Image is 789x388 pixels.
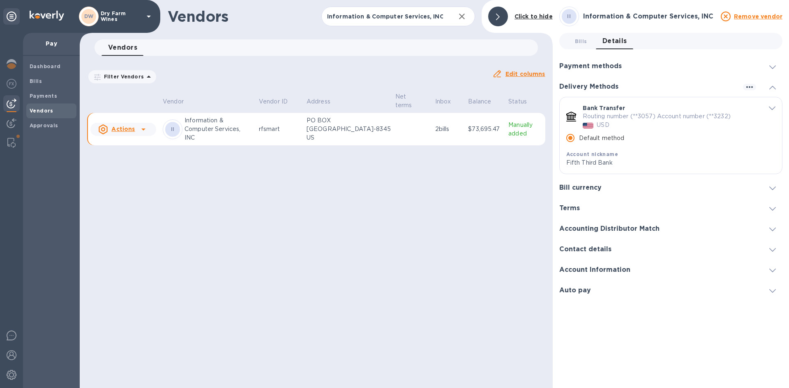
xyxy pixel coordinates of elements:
[514,13,553,20] b: Click to hide
[583,112,731,121] p: Routing number (**3057) Account number (**3232)
[259,97,288,106] p: Vendor ID
[30,11,64,21] img: Logo
[30,63,61,69] b: Dashboard
[30,39,73,48] p: Pay
[597,121,609,129] p: USD
[435,125,462,133] p: 2 bills
[108,42,137,53] span: Vendors
[508,121,542,138] p: Manually added
[7,79,16,89] img: Foreign exchange
[566,158,758,167] p: Fifth Third Bank
[111,126,135,132] u: Actions
[468,125,502,133] p: $73,695.47
[567,13,571,19] b: II
[734,13,782,20] u: Remove vendor
[84,13,94,19] b: DW
[468,97,491,106] p: Balance
[307,116,389,142] p: PO BOX [GEOGRAPHIC_DATA]-8345 US
[505,71,545,77] u: Edit columns
[575,37,587,46] span: Bills
[30,78,42,84] b: Bills
[163,97,184,106] p: Vendor
[579,134,625,142] p: Default method
[559,266,630,274] h3: Account Information
[583,123,594,129] img: USD
[559,184,602,192] h3: Bill currency
[307,97,330,106] p: Address
[583,13,716,21] h3: Information & Computer Services, INC
[259,97,298,106] span: Vendor ID
[101,11,142,22] p: Dry Farm Wines
[171,126,175,132] b: II
[559,62,622,70] h3: Payment methods
[583,104,625,112] p: Bank Transfer
[435,97,451,106] p: Inbox
[30,108,53,114] b: Vendors
[435,97,462,106] span: Inbox
[395,92,418,110] p: Net terms
[602,35,627,47] span: Details
[566,151,618,157] b: Account nickname
[559,246,611,253] h3: Contact details
[30,122,58,129] b: Approvals
[559,225,660,233] h3: Accounting Distributor Match
[30,93,57,99] b: Payments
[395,92,429,110] span: Net terms
[259,125,300,133] p: rfsmart
[101,73,144,80] p: Filter Vendors
[559,204,580,212] h3: Terms
[508,97,527,106] p: Status
[185,116,252,142] p: Information & Computer Services, INC
[468,97,502,106] span: Balance
[307,97,341,106] span: Address
[163,97,194,106] span: Vendor
[559,83,618,91] h3: Delivery Methods
[168,8,321,25] h1: Vendors
[559,97,782,177] div: default-method
[559,287,591,294] h3: Auto pay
